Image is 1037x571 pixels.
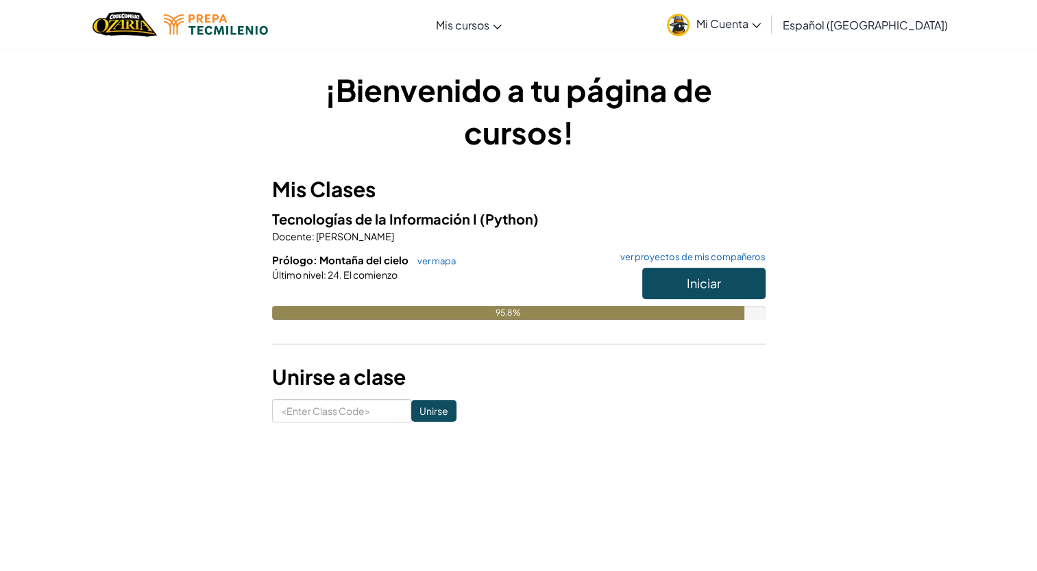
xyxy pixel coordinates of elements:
[411,255,456,266] a: ver mapa
[642,268,766,299] button: Iniciar
[93,10,156,38] a: Ozaria by CodeCombat logo
[687,275,721,291] span: Iniciar
[93,10,156,38] img: Home
[272,399,411,422] input: <Enter Class Code>
[436,18,489,32] span: Mis cursos
[315,230,394,242] span: [PERSON_NAME]
[272,361,766,392] h3: Unirse a clase
[324,268,326,281] span: :
[667,14,690,36] img: avatar
[783,18,948,32] span: Español ([GEOGRAPHIC_DATA])
[272,253,411,266] span: Prólogo: Montaña del cielo
[272,210,480,227] span: Tecnologías de la Información I
[613,253,766,262] a: ver proyectos de mis compañeros
[272,68,766,153] h1: ¡Bienvenido a tu página de cursos!
[272,174,766,205] h3: Mis Clases
[411,400,456,422] input: Unirse
[272,306,745,320] div: 95.8%
[342,268,398,281] span: El comienzo
[326,268,342,281] span: 24.
[696,16,761,31] span: Mi Cuenta
[776,6,955,43] a: Español ([GEOGRAPHIC_DATA])
[480,210,539,227] span: (Python)
[164,14,268,35] img: Tecmilenio logo
[660,3,768,46] a: Mi Cuenta
[429,6,509,43] a: Mis cursos
[272,268,324,281] span: Último nivel
[312,230,315,242] span: :
[272,230,312,242] span: Docente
